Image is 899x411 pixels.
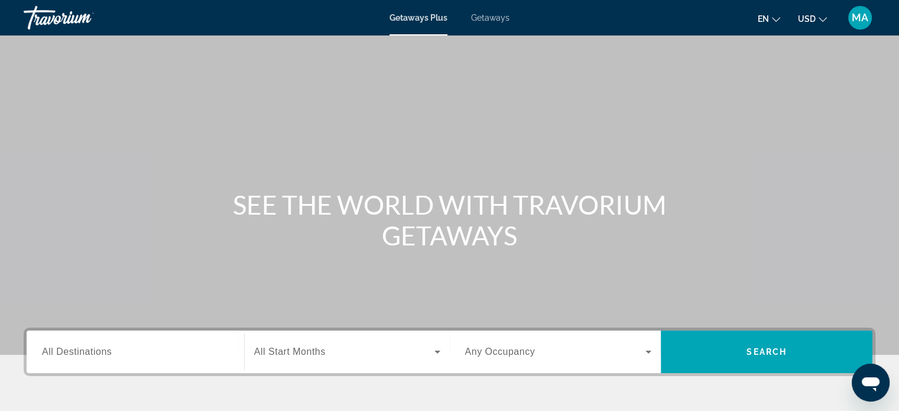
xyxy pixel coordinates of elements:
[852,364,890,402] iframe: Botón para iniciar la ventana de mensajería
[27,331,872,373] div: Search widget
[465,347,535,357] span: Any Occupancy
[747,347,787,357] span: Search
[42,347,112,357] span: All Destinations
[24,2,142,33] a: Travorium
[758,14,769,24] span: en
[852,12,868,24] span: MA
[798,14,816,24] span: USD
[845,5,875,30] button: User Menu
[228,189,671,251] h1: SEE THE WORLD WITH TRAVORIUM GETAWAYS
[471,13,509,22] a: Getaways
[758,10,780,27] button: Change language
[254,347,326,357] span: All Start Months
[661,331,872,373] button: Search
[390,13,447,22] a: Getaways Plus
[798,10,827,27] button: Change currency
